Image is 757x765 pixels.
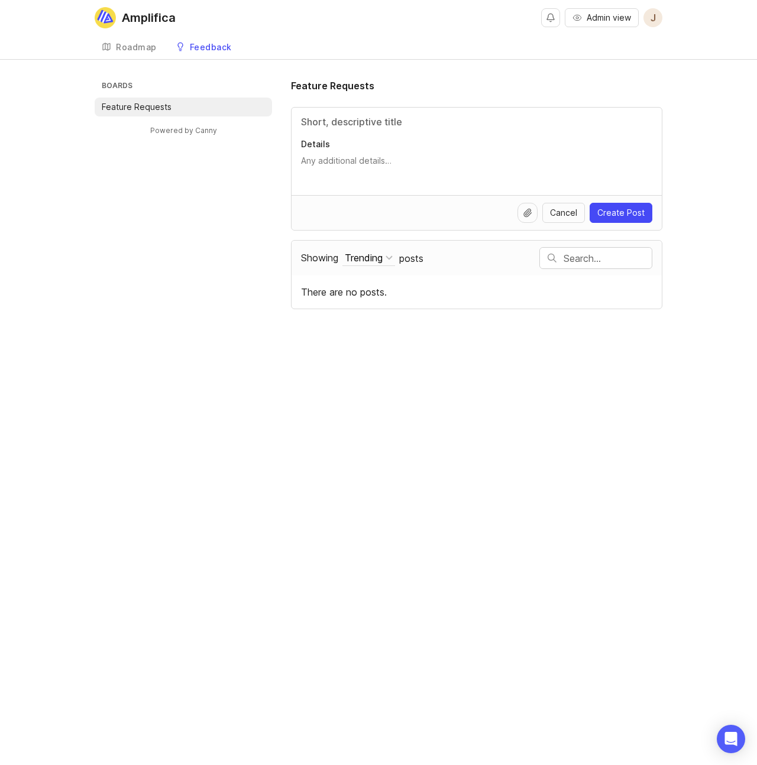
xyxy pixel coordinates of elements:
[292,275,662,309] div: There are no posts.
[542,203,585,223] button: Cancel
[399,252,423,265] span: posts
[95,98,272,116] a: Feature Requests
[291,79,374,93] h1: Feature Requests
[643,8,662,27] button: J
[597,207,645,219] span: Create Post
[342,250,395,266] button: Showing
[565,8,639,27] button: Admin view
[122,12,176,24] div: Amplifica
[190,43,232,51] div: Feedback
[95,7,116,28] img: Amplifica logo
[148,124,219,137] a: Powered by Canny
[301,138,652,150] p: Details
[717,725,745,753] div: Open Intercom Messenger
[564,252,652,265] input: Search…
[95,35,164,60] a: Roadmap
[116,43,157,51] div: Roadmap
[301,155,652,179] textarea: Details
[541,8,560,27] button: Notifications
[550,207,577,219] span: Cancel
[651,11,656,25] span: J
[169,35,239,60] a: Feedback
[345,251,383,264] div: Trending
[587,12,631,24] span: Admin view
[301,252,338,264] span: Showing
[99,79,272,95] h3: Boards
[301,115,652,129] input: Title
[102,101,172,113] p: Feature Requests
[590,203,652,223] button: Create Post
